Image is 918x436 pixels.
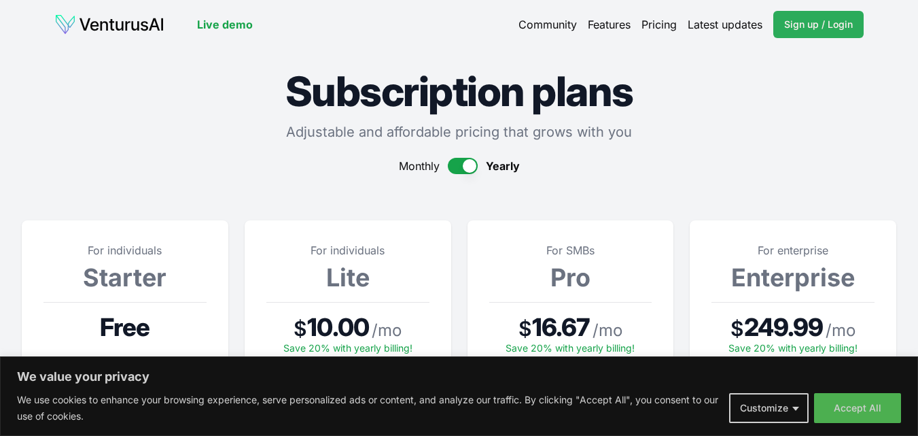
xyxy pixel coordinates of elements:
[54,14,164,35] img: logo
[294,316,307,341] span: $
[22,71,896,112] h1: Subscription plans
[17,369,901,385] p: We value your privacy
[729,393,809,423] button: Customize
[266,264,429,291] h3: Lite
[518,316,532,341] span: $
[266,242,429,258] p: For individuals
[532,314,590,341] span: 16.67
[197,16,253,33] a: Live demo
[593,320,622,341] span: / mo
[784,18,853,31] span: Sign up / Login
[688,16,762,33] a: Latest updates
[728,342,858,354] span: Save 20% with yearly billing!
[486,158,520,174] span: Yearly
[43,242,207,258] p: For individuals
[826,320,855,341] span: / mo
[372,320,402,341] span: / mo
[506,342,635,354] span: Save 20% with yearly billing!
[399,158,440,174] span: Monthly
[17,392,719,424] p: We use cookies to enhance your browsing experience, serve personalized ads or content, and analyz...
[43,264,207,291] h3: Starter
[711,264,875,291] h3: Enterprise
[588,16,631,33] a: Features
[307,314,369,341] span: 10.00
[730,316,744,341] span: $
[773,11,864,38] a: Sign up / Login
[283,342,412,354] span: Save 20% with yearly billing!
[814,393,901,423] button: Accept All
[744,314,824,341] span: 249.99
[489,264,652,291] h3: Pro
[641,16,677,33] a: Pricing
[22,122,896,141] p: Adjustable and affordable pricing that grows with you
[489,242,652,258] p: For SMBs
[518,16,577,33] a: Community
[100,314,149,341] span: Free
[711,242,875,258] p: For enterprise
